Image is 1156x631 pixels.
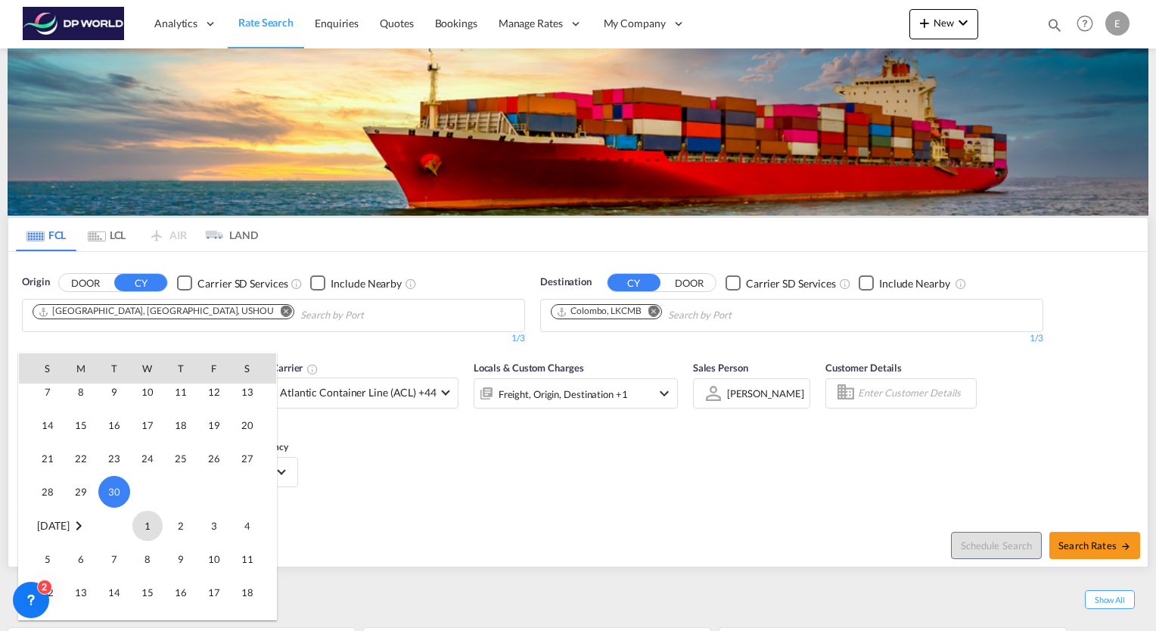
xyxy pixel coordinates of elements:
span: 23 [99,443,129,474]
td: Sunday September 14 2025 [19,409,64,442]
td: Wednesday October 8 2025 [131,542,164,576]
span: 19 [199,410,229,440]
tr: Week 2 [19,375,276,409]
span: 17 [199,577,229,608]
tr: Week 1 [19,509,276,543]
td: Saturday September 20 2025 [231,409,276,442]
td: Friday September 26 2025 [197,442,231,475]
span: 16 [99,410,129,440]
td: Monday September 8 2025 [64,375,98,409]
td: Thursday October 2 2025 [164,509,197,543]
span: 16 [166,577,196,608]
td: Saturday October 11 2025 [231,542,276,576]
td: Friday October 17 2025 [197,576,231,609]
span: 18 [166,410,196,440]
span: 29 [66,477,96,507]
th: W [131,353,164,384]
span: 6 [66,544,96,574]
tr: Week 5 [19,475,276,509]
span: 18 [232,577,263,608]
td: October 2025 [19,509,131,543]
span: 17 [132,410,163,440]
span: 11 [166,377,196,407]
tr: Week 3 [19,409,276,442]
span: 15 [132,577,163,608]
td: Sunday October 5 2025 [19,542,64,576]
td: Tuesday September 23 2025 [98,442,131,475]
td: Thursday October 9 2025 [164,542,197,576]
td: Friday October 10 2025 [197,542,231,576]
td: Saturday September 27 2025 [231,442,276,475]
span: 15 [66,410,96,440]
td: Thursday September 18 2025 [164,409,197,442]
td: Tuesday September 16 2025 [98,409,131,442]
td: Monday October 6 2025 [64,542,98,576]
span: 12 [199,377,229,407]
td: Monday September 22 2025 [64,442,98,475]
span: 7 [33,377,63,407]
span: 28 [33,477,63,507]
span: 22 [66,443,96,474]
td: Monday September 29 2025 [64,475,98,509]
td: Sunday September 28 2025 [19,475,64,509]
td: Sunday September 7 2025 [19,375,64,409]
td: Friday September 19 2025 [197,409,231,442]
td: Wednesday October 15 2025 [131,576,164,609]
span: 24 [132,443,163,474]
span: 13 [232,377,263,407]
span: 21 [33,443,63,474]
span: 7 [99,544,129,574]
span: 30 [98,476,130,508]
td: Sunday October 12 2025 [19,576,64,609]
tr: Week 4 [19,442,276,475]
td: Saturday October 18 2025 [231,576,276,609]
span: 5 [33,544,63,574]
td: Monday October 13 2025 [64,576,98,609]
th: T [98,353,131,384]
th: S [231,353,276,384]
td: Tuesday October 7 2025 [98,542,131,576]
span: 1 [132,511,163,541]
td: Saturday October 4 2025 [231,509,276,543]
span: 14 [33,410,63,440]
span: 9 [166,544,196,574]
span: 25 [166,443,196,474]
td: Wednesday October 1 2025 [131,509,164,543]
td: Tuesday September 30 2025 [98,475,131,509]
span: 9 [99,377,129,407]
span: 26 [199,443,229,474]
td: Thursday September 25 2025 [164,442,197,475]
span: 14 [99,577,129,608]
tr: Week 2 [19,542,276,576]
td: Tuesday September 9 2025 [98,375,131,409]
md-calendar: Calendar [19,353,276,620]
td: Friday October 3 2025 [197,509,231,543]
span: 11 [232,544,263,574]
span: [DATE] [37,519,70,532]
th: F [197,353,231,384]
span: 13 [66,577,96,608]
span: 20 [232,410,263,440]
td: Tuesday October 14 2025 [98,576,131,609]
tr: Week 3 [19,576,276,609]
td: Sunday September 21 2025 [19,442,64,475]
th: M [64,353,98,384]
td: Wednesday September 10 2025 [131,375,164,409]
td: Friday September 12 2025 [197,375,231,409]
td: Thursday September 11 2025 [164,375,197,409]
th: T [164,353,197,384]
span: 10 [132,377,163,407]
td: Monday September 15 2025 [64,409,98,442]
span: 8 [66,377,96,407]
span: 27 [232,443,263,474]
span: 4 [232,511,263,541]
td: Thursday October 16 2025 [164,576,197,609]
td: Wednesday September 17 2025 [131,409,164,442]
span: 2 [166,511,196,541]
span: 3 [199,511,229,541]
td: Saturday September 13 2025 [231,375,276,409]
th: S [19,353,64,384]
td: Wednesday September 24 2025 [131,442,164,475]
span: 8 [132,544,163,574]
span: 10 [199,544,229,574]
